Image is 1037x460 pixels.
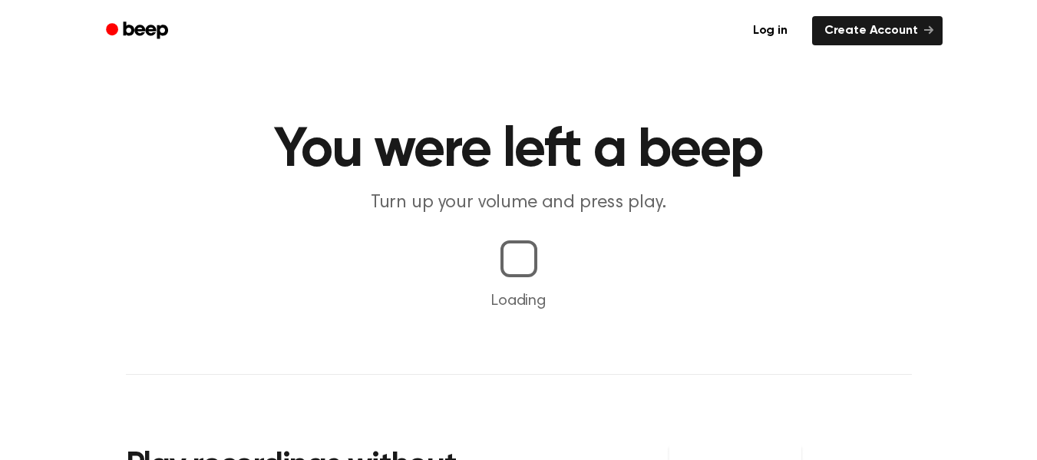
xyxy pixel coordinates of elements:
[738,13,803,48] a: Log in
[126,123,912,178] h1: You were left a beep
[18,290,1019,313] p: Loading
[812,16,943,45] a: Create Account
[95,16,182,46] a: Beep
[224,190,814,216] p: Turn up your volume and press play.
